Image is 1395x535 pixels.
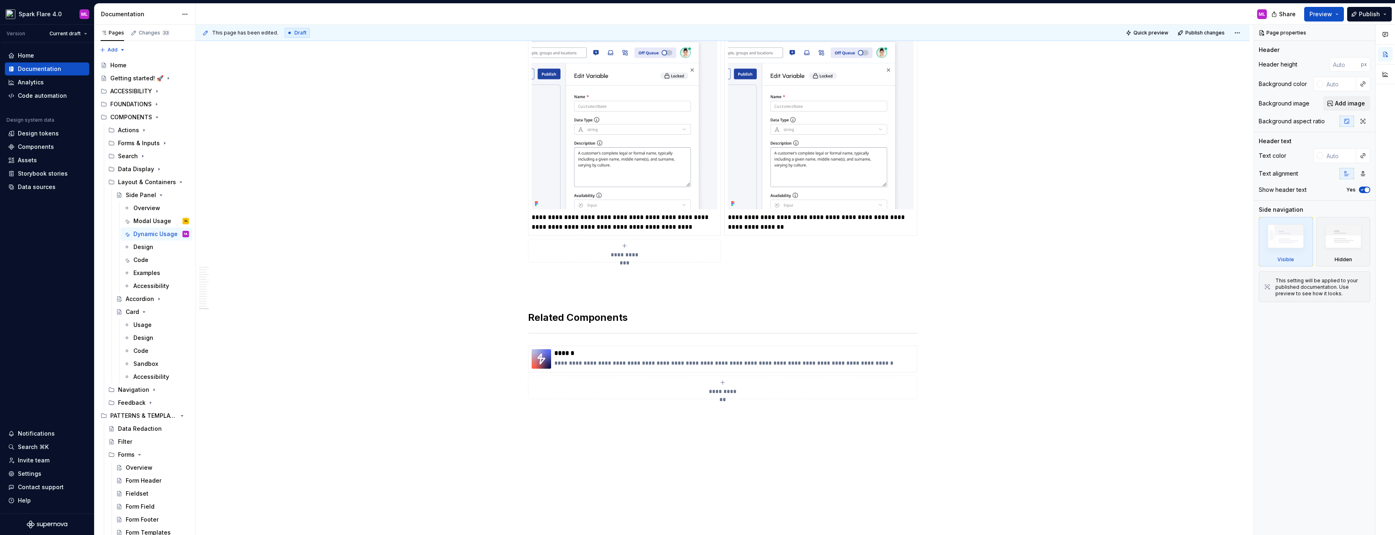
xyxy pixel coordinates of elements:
[133,334,153,342] div: Design
[728,24,914,209] img: ed63e407-cfea-4f96-8663-5f5c337e17b6.png
[5,440,89,453] button: Search ⌘K
[110,100,152,108] div: FOUNDATIONS
[5,154,89,167] a: Assets
[18,92,67,100] div: Code automation
[110,412,177,420] div: PATTERNS & TEMPLATES
[126,191,156,199] div: Side Panel
[105,422,192,435] a: Data Redaction
[1347,7,1392,21] button: Publish
[5,89,89,102] a: Code automation
[120,344,192,357] a: Code
[101,10,178,18] div: Documentation
[118,152,138,160] div: Search
[101,30,124,36] div: Pages
[212,30,278,36] span: This page has been edited.
[1123,27,1172,39] button: Quick preview
[1133,30,1168,36] span: Quick preview
[5,167,89,180] a: Storybook stories
[133,347,148,355] div: Code
[126,503,155,511] div: Form Field
[110,74,163,82] div: Getting started! 🚀
[97,111,192,124] div: COMPONENTS
[2,5,92,23] button: Spark Flare 4.0ML
[5,454,89,467] a: Invite team
[19,10,62,18] div: Spark Flare 4.0
[118,438,132,446] div: Filter
[81,11,88,17] div: ML
[1259,99,1309,107] div: Background image
[1275,277,1365,297] div: This setting will be applied to your published documentation. Use preview to see how it looks.
[5,427,89,440] button: Notifications
[118,425,162,433] div: Data Redaction
[118,451,135,459] div: Forms
[1259,60,1297,69] div: Header height
[1323,77,1356,91] input: Auto
[113,305,192,318] a: Card
[1259,46,1279,54] div: Header
[133,269,160,277] div: Examples
[1259,117,1325,125] div: Background aspect ratio
[113,189,192,202] a: Side Panel
[133,282,169,290] div: Accessibility
[18,156,37,164] div: Assets
[5,180,89,193] a: Data sources
[1259,137,1292,145] div: Header text
[113,474,192,487] a: Form Header
[18,52,34,60] div: Home
[126,516,159,524] div: Form Footer
[532,24,717,209] img: 074cb42b-c222-4646-b741-959d8cf5728d.png
[46,28,91,39] button: Current draft
[113,500,192,513] a: Form Field
[126,464,152,472] div: Overview
[126,490,148,498] div: Fieldset
[126,308,139,316] div: Card
[97,44,128,56] button: Add
[120,370,192,383] a: Accessibility
[105,124,192,137] div: Actions
[5,140,89,153] a: Components
[1259,11,1265,17] div: ML
[27,520,67,529] a: Supernova Logo
[120,254,192,266] a: Code
[1309,10,1332,18] span: Preview
[118,139,160,147] div: Forms & Inputs
[1259,186,1307,194] div: Show header text
[120,241,192,254] a: Design
[528,311,917,324] h2: Related Components
[18,143,54,151] div: Components
[5,62,89,75] a: Documentation
[1330,57,1361,72] input: Auto
[1359,10,1380,18] span: Publish
[532,349,551,369] img: 90a2bbf3-3021-4b7a-8131-2e00442fc447.png
[5,467,89,480] a: Settings
[1316,217,1371,266] div: Hidden
[1259,170,1298,178] div: Text alignment
[1267,7,1301,21] button: Share
[1361,61,1367,68] p: px
[113,487,192,500] a: Fieldset
[113,461,192,474] a: Overview
[97,98,192,111] div: FOUNDATIONS
[5,494,89,507] button: Help
[120,266,192,279] a: Examples
[110,113,152,121] div: COMPONENTS
[18,456,49,464] div: Invite team
[118,165,154,173] div: Data Display
[18,483,64,491] div: Contact support
[105,137,192,150] div: Forms & Inputs
[133,217,171,225] div: Modal Usage
[113,513,192,526] a: Form Footer
[97,59,192,72] a: Home
[1259,80,1307,88] div: Background color
[5,49,89,62] a: Home
[162,30,170,36] span: 33
[107,47,118,53] span: Add
[6,30,25,37] div: Version
[1279,10,1296,18] span: Share
[1346,187,1356,193] label: Yes
[133,321,152,329] div: Usage
[139,30,170,36] div: Changes
[5,481,89,494] button: Contact support
[133,204,160,212] div: Overview
[126,295,154,303] div: Accordion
